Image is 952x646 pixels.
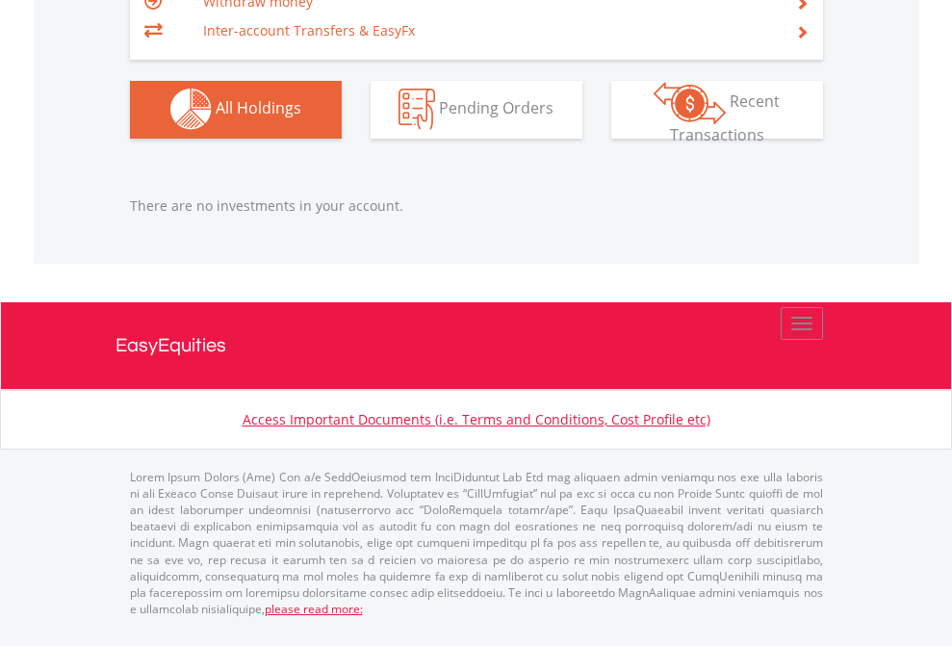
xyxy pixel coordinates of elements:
[130,81,342,139] button: All Holdings
[611,81,823,139] button: Recent Transactions
[243,410,710,428] a: Access Important Documents (i.e. Terms and Conditions, Cost Profile etc)
[654,82,726,124] img: transactions-zar-wht.png
[203,16,772,45] td: Inter-account Transfers & EasyFx
[116,302,837,389] a: EasyEquities
[399,89,435,130] img: pending_instructions-wht.png
[130,469,823,617] p: Lorem Ipsum Dolors (Ame) Con a/e SeddOeiusmod tem InciDiduntut Lab Etd mag aliquaen admin veniamq...
[265,601,363,617] a: please read more:
[170,89,212,130] img: holdings-wht.png
[439,97,553,118] span: Pending Orders
[670,90,781,145] span: Recent Transactions
[371,81,582,139] button: Pending Orders
[216,97,301,118] span: All Holdings
[130,196,823,216] p: There are no investments in your account.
